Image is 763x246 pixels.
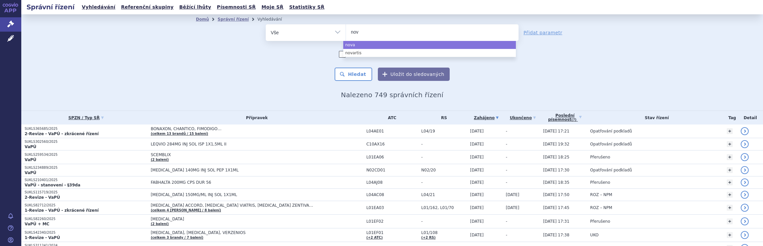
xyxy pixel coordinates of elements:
span: C10AX16 [366,142,418,146]
span: - [506,180,507,185]
strong: VaPÚ [25,157,36,162]
span: [DATE] 17:45 [543,205,569,210]
span: L04AC08 [366,192,418,197]
a: Poslednípísemnost(?) [543,111,587,124]
span: - [506,219,507,224]
a: detail [741,153,749,161]
span: Přerušeno [590,219,610,224]
h2: Správní řízení [21,2,80,12]
span: BONAXON, CHANTICO, FIMODIGO… [151,126,317,131]
label: Zahrnout [DEMOGRAPHIC_DATA] přípravky [339,51,445,58]
span: Opatřování podkladů [590,142,632,146]
a: + [727,128,733,134]
a: SPZN / Typ SŘ [25,113,147,123]
span: - [506,168,507,172]
span: [DATE] [470,205,484,210]
strong: VaPÚ [25,170,36,175]
span: - [506,142,507,146]
a: detail [741,127,749,135]
a: + [727,179,733,185]
span: L04/19 [421,129,467,133]
span: L01EA06 [366,155,418,159]
a: Přidat parametr [524,29,562,36]
span: [MEDICAL_DATA] [151,217,317,221]
span: L01/162, L01/70 [421,205,467,210]
a: detail [741,204,749,212]
a: (celkem 4 [PERSON_NAME] / 8 balení) [151,208,221,212]
span: [DATE] [470,142,484,146]
span: [DATE] 17:31 [543,219,569,224]
span: L01EA03 [366,205,418,210]
span: - [421,180,467,185]
span: [DATE] 17:21 [543,129,569,133]
span: L01EF02 [366,219,418,224]
span: L01/108 [421,230,467,235]
span: [DATE] [470,180,484,185]
p: SUKLS234889/2025 [25,165,147,170]
strong: VaPÚ + MC [25,222,49,226]
strong: 1-Revize - VaPÚ [25,235,60,240]
a: (2 balení) [151,158,169,161]
span: L01EF01 [366,230,418,235]
a: Ukončeno [506,113,540,123]
span: - [506,233,507,237]
span: [DATE] [470,129,484,133]
p: SUKLS82260/2025 [25,217,147,221]
strong: 1-Revize - VaPÚ - zkrácené řízení [25,208,99,213]
span: [MEDICAL_DATA] ACCORD, [MEDICAL_DATA] VIATRIS, [MEDICAL_DATA] ZENTIVA… [151,203,317,208]
strong: 2-Revize - VaPÚ - zkrácené řízení [25,131,99,136]
span: Přerušeno [590,155,610,159]
a: (celkem 13 brandů / 15 balení) [151,132,208,135]
span: N02CD01 [366,168,418,172]
span: [DATE] 17:38 [543,233,569,237]
span: Přerušeno [590,180,610,185]
span: [DATE] 17:30 [543,168,569,172]
button: Hledat [335,68,372,81]
p: SUKLS42340/2025 [25,230,147,235]
th: ATC [363,111,418,124]
span: Nalezeno 749 správních řízení [341,91,443,99]
li: nova [343,41,516,49]
th: Tag [723,111,737,124]
a: Vyhledávání [80,3,117,12]
p: SUKLS82712/2025 [25,203,147,208]
a: + [727,205,733,211]
span: - [421,155,467,159]
span: [DATE] [506,205,520,210]
span: SCEMBLIX [151,152,317,157]
button: Uložit do sledovaných [378,68,450,81]
span: [DATE] 18:25 [543,155,569,159]
a: (2 balení) [151,222,169,226]
a: detail [741,191,749,199]
p: SUKLS210401/2025 [25,178,147,182]
a: Statistiky SŘ [287,3,326,12]
span: - [421,142,467,146]
a: (+2 ATC) [366,236,382,239]
p: SUKLS115719/2025 [25,190,147,195]
a: + [727,232,733,238]
a: + [727,167,733,173]
a: (+2 RS) [421,236,436,239]
span: - [506,129,507,133]
span: [DATE] 17:50 [543,192,569,197]
a: Běžící lhůty [177,3,213,12]
span: [DATE] 18:35 [543,180,569,185]
span: LEQVIO 284MG INJ SOL ISP 1X1,5ML II [151,142,317,146]
span: [MEDICAL_DATA] 140MG INJ SOL PEP 1X1ML [151,168,317,172]
span: UKO [590,233,598,237]
p: SUKLS365685/2025 [25,126,147,131]
strong: VaPÚ [25,144,36,149]
span: N02/20 [421,168,467,172]
a: Písemnosti SŘ [215,3,258,12]
span: [DATE] 19:32 [543,142,569,146]
span: [DATE] [470,155,484,159]
span: L04AE01 [366,129,418,133]
a: detail [741,217,749,225]
abbr: (?) [571,118,576,122]
span: [DATE] [470,192,484,197]
span: [DATE] [470,219,484,224]
a: Zahájeno [470,113,502,123]
span: - [506,155,507,159]
span: [DATE] [470,168,484,172]
th: Detail [737,111,763,124]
